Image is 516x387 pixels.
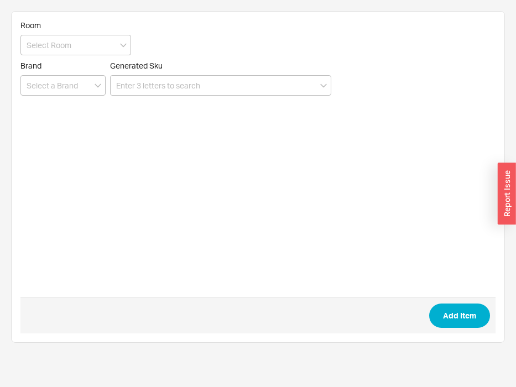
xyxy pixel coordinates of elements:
[110,61,163,70] span: Generated Sku
[20,61,41,70] span: Brand
[320,83,327,88] svg: open menu
[429,304,490,328] button: Add Item
[95,83,101,88] svg: open menu
[120,43,127,48] svg: open menu
[443,309,476,322] span: Add Item
[20,75,106,96] input: Select a Brand
[20,20,41,30] span: Room
[110,75,331,96] input: Enter 3 letters to search
[20,35,131,55] input: Select Room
